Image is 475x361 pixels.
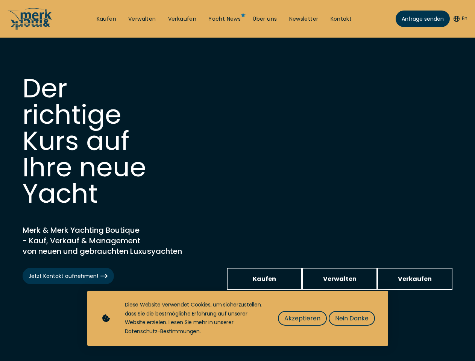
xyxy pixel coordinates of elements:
[128,15,156,23] a: Verwalten
[402,15,444,23] span: Anfrage senden
[208,15,241,23] a: Yacht News
[23,225,211,256] h2: Merk & Merk Yachting Boutique - Kauf, Verkauf & Management von neuen und gebrauchten Luxusyachten
[289,15,319,23] a: Newsletter
[302,268,377,290] a: Verwalten
[97,15,116,23] a: Kaufen
[454,15,467,23] button: En
[377,268,452,290] a: Verkaufen
[23,75,173,207] h1: Der richtige Kurs auf Ihre neue Yacht
[125,328,200,335] a: Datenschutz-Bestimmungen
[329,311,375,326] button: Nein Danke
[253,274,276,284] span: Kaufen
[278,311,327,326] button: Akzeptieren
[398,274,432,284] span: Verkaufen
[29,272,108,280] span: Jetzt Kontakt aufnehmen!
[335,314,369,323] span: Nein Danke
[331,15,352,23] a: Kontakt
[227,268,302,290] a: Kaufen
[396,11,450,27] a: Anfrage senden
[253,15,277,23] a: Über uns
[323,274,357,284] span: Verwalten
[284,314,320,323] span: Akzeptieren
[168,15,197,23] a: Verkaufen
[23,268,114,284] a: Jetzt Kontakt aufnehmen!
[125,300,263,336] div: Diese Website verwendet Cookies, um sicherzustellen, dass Sie die bestmögliche Erfahrung auf unse...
